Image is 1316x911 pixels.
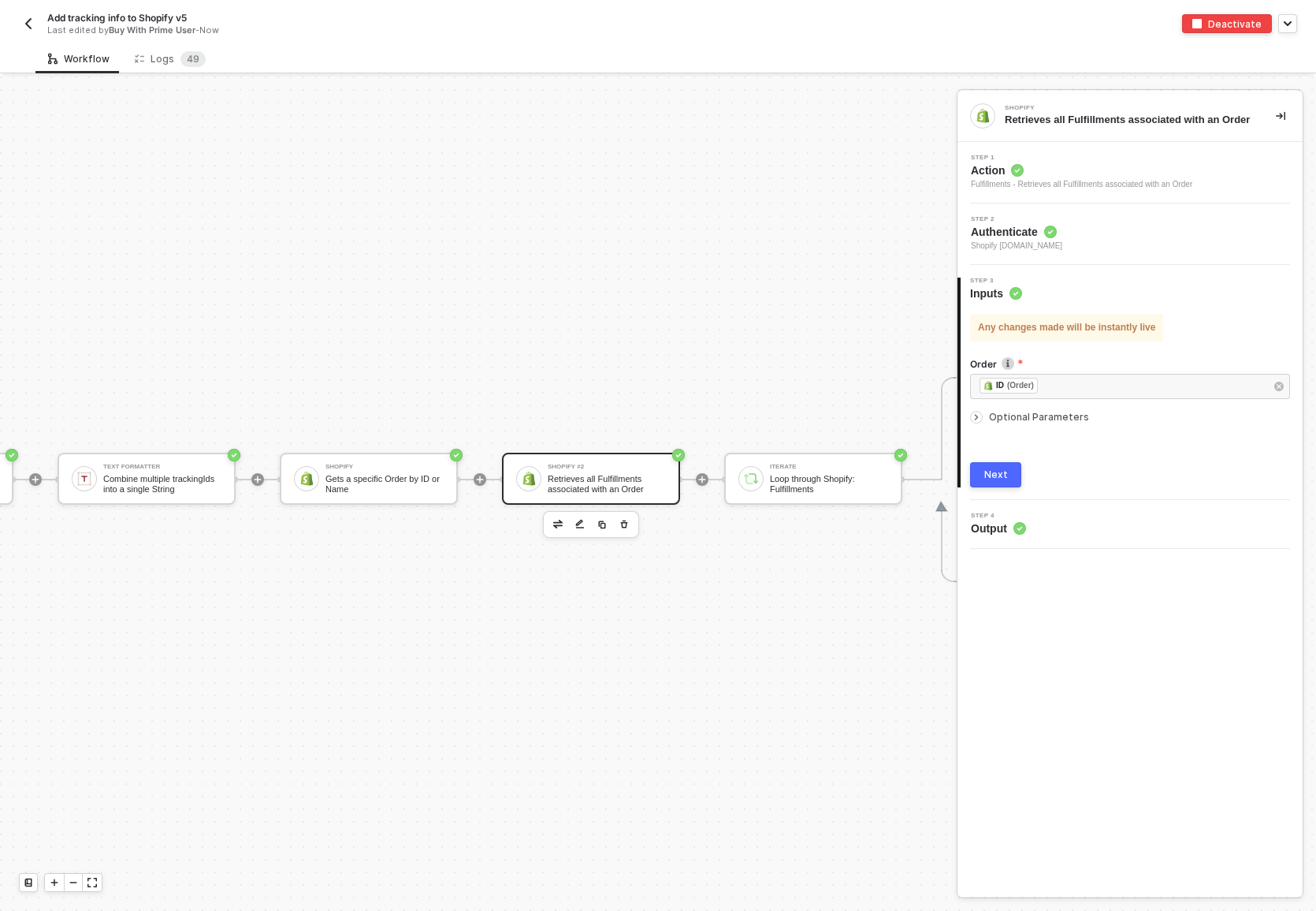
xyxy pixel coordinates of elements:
span: icon-success-page [6,449,18,461]
div: Loop through Shopify: Fulfillments [770,474,888,494]
div: Fulfillments - Retrieves all Fulfillments associated with an Order [971,178,1192,191]
img: icon [299,472,314,486]
div: Next [984,469,1008,481]
button: Next [970,462,1021,487]
div: Retrieves all Fulfillments associated with an Order [548,474,666,494]
img: icon [77,472,91,486]
div: Iterate [770,464,888,470]
span: Authenticate [971,224,1062,240]
div: Gets a specific Order by ID or Name [325,474,444,494]
button: copy-block [593,515,612,534]
span: icon-collapse-right [1276,111,1285,121]
span: icon-play [697,475,707,484]
span: 4 [187,53,193,65]
span: icon-play [50,878,59,887]
span: icon-play [31,475,40,484]
div: Step 3Inputs Any changes made will be instantly liveOrdericon-infofieldIconID(Order)Optional Para... [957,278,1303,487]
div: Optional Parameters [970,409,1290,426]
span: Add tracking info to Shopify v5 [47,11,187,24]
div: Shopify [325,464,444,470]
div: Step 1Action Fulfillments - Retrieves all Fulfillments associated with an Order [957,155,1303,191]
button: back [19,14,38,33]
img: icon [522,472,536,486]
span: icon-play [253,475,262,484]
span: icon-expand [87,878,97,887]
span: icon-play [475,475,485,484]
div: Deactivate [1208,17,1262,31]
span: Step 2 [971,216,1062,222]
span: Action [971,162,1192,178]
div: Combine multiple trackingIds into a single String [103,474,221,494]
div: Step 4Output [957,513,1303,536]
span: icon-success-page [228,449,240,461]
div: (Order) [1007,379,1034,392]
img: icon-info [1002,357,1014,370]
div: Retrieves all Fulfillments associated with an Order [1005,113,1251,127]
span: 9 [193,53,199,65]
span: Buy With Prime User [109,24,195,35]
img: edit-cred [575,519,585,530]
span: Shopify [DOMAIN_NAME] [971,240,1062,252]
span: Optional Parameters [989,411,1089,423]
img: integration-icon [976,109,990,123]
div: Any changes made will be instantly live [970,314,1163,342]
span: Inputs [970,286,1022,301]
div: Workflow [48,53,110,65]
span: icon-success-page [450,449,463,461]
img: copy-block [597,520,607,529]
button: edit-cred [548,515,567,534]
img: deactivate [1192,19,1202,28]
div: Text Formatter [103,464,221,470]
div: Shopify [1005,105,1241,111]
div: Last edited by - Now [47,24,622,36]
img: fieldIcon [983,381,993,390]
sup: 49 [180,51,206,67]
button: edit-cred [571,515,589,534]
div: Step 2Authenticate Shopify [DOMAIN_NAME] [957,216,1303,252]
img: icon [744,472,758,486]
div: Logs [135,51,206,67]
img: back [22,17,35,30]
div: Shopify #2 [548,464,666,470]
span: Step 4 [971,513,1026,519]
span: Output [971,521,1026,536]
span: icon-minus [69,878,78,887]
span: icon-success-page [894,449,907,461]
span: icon-arrow-right-small [972,413,981,422]
span: icon-success-page [672,449,685,461]
button: deactivateDeactivate [1182,14,1272,33]
img: edit-cred [553,520,563,528]
div: ID [996,379,1004,393]
span: Step 1 [971,155,1192,161]
span: Step 3 [970,278,1022,284]
label: Order [970,357,1290,371]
